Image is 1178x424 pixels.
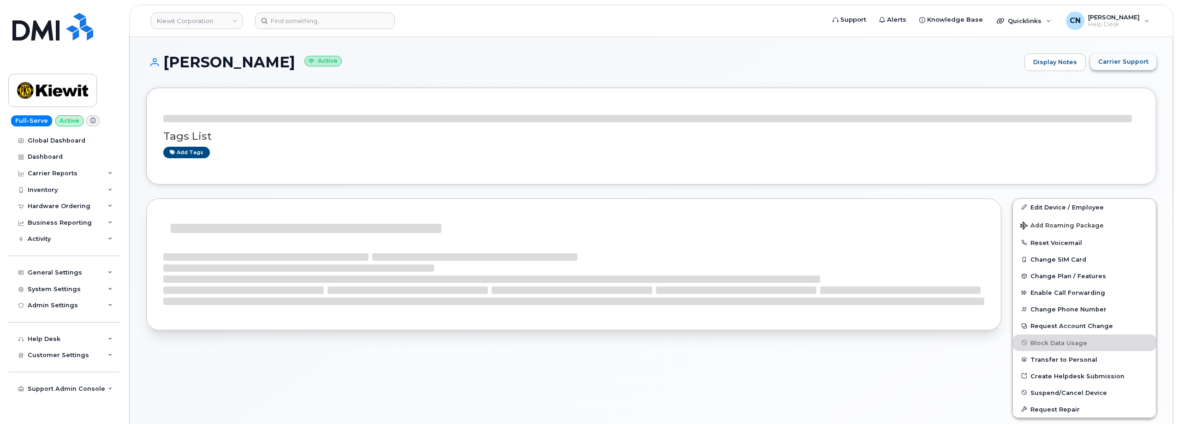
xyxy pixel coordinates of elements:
button: Change SIM Card [1013,251,1156,268]
button: Change Phone Number [1013,301,1156,317]
button: Change Plan / Features [1013,268,1156,284]
a: Create Helpdesk Submission [1013,368,1156,384]
button: Request Repair [1013,401,1156,418]
span: Change Plan / Features [1030,273,1106,280]
span: Carrier Support [1098,57,1148,66]
button: Suspend/Cancel Device [1013,384,1156,401]
span: Add Roaming Package [1020,222,1104,231]
small: Active [304,56,342,66]
a: Edit Device / Employee [1013,199,1156,215]
button: Reset Voicemail [1013,234,1156,251]
span: Enable Call Forwarding [1030,289,1105,296]
button: Enable Call Forwarding [1013,284,1156,301]
span: Suspend/Cancel Device [1030,389,1107,396]
a: Display Notes [1024,54,1086,71]
h1: [PERSON_NAME] [146,54,1020,70]
h3: Tags List [163,131,1139,142]
button: Block Data Usage [1013,334,1156,351]
button: Transfer to Personal [1013,351,1156,368]
button: Request Account Change [1013,317,1156,334]
button: Carrier Support [1090,54,1156,70]
a: Add tags [163,147,210,158]
button: Add Roaming Package [1013,215,1156,234]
